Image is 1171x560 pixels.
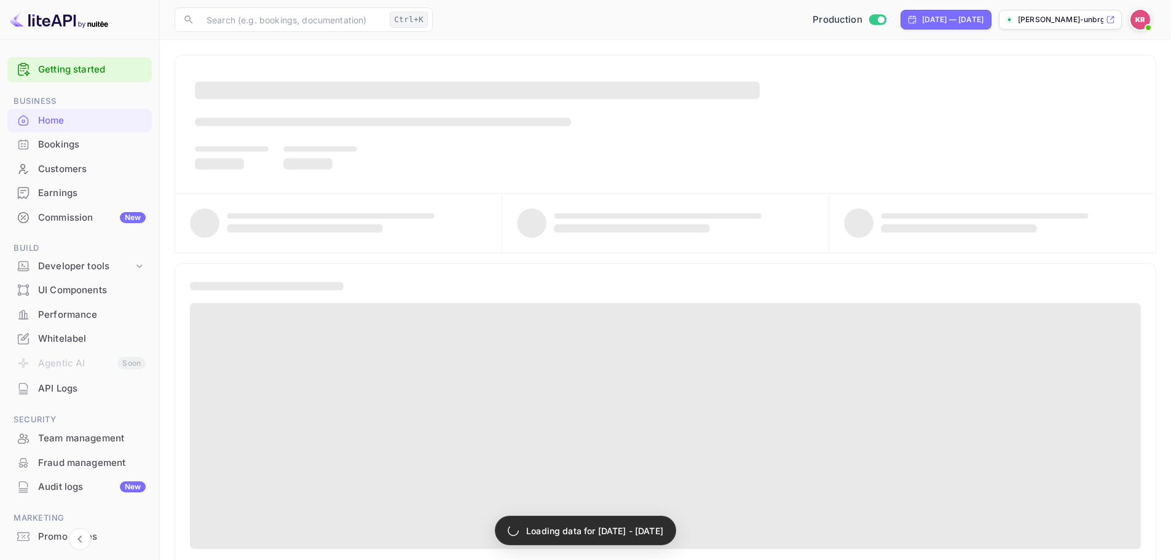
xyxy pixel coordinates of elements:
[7,109,152,133] div: Home
[7,109,152,132] a: Home
[7,157,152,180] a: Customers
[7,525,152,549] div: Promo codes
[7,242,152,255] span: Build
[38,456,146,470] div: Fraud management
[7,475,152,498] a: Audit logsNew
[813,13,862,27] span: Production
[7,133,152,156] a: Bookings
[38,432,146,446] div: Team management
[7,427,152,451] div: Team management
[7,451,152,474] a: Fraud management
[38,162,146,176] div: Customers
[7,377,152,401] div: API Logs
[1018,14,1103,25] p: [PERSON_NAME]-unbrg.[PERSON_NAME]...
[7,413,152,427] span: Security
[7,303,152,327] div: Performance
[38,530,146,544] div: Promo codes
[7,377,152,400] a: API Logs
[7,525,152,548] a: Promo codes
[38,138,146,152] div: Bookings
[38,63,146,77] a: Getting started
[7,256,152,277] div: Developer tools
[10,10,108,30] img: LiteAPI logo
[7,57,152,82] div: Getting started
[7,206,152,229] a: CommissionNew
[7,303,152,326] a: Performance
[7,181,152,204] a: Earnings
[7,133,152,157] div: Bookings
[7,451,152,475] div: Fraud management
[7,206,152,230] div: CommissionNew
[7,327,152,350] a: Whitelabel
[38,382,146,396] div: API Logs
[808,13,891,27] div: Switch to Sandbox mode
[38,283,146,298] div: UI Components
[120,481,146,492] div: New
[7,181,152,205] div: Earnings
[7,157,152,181] div: Customers
[1130,10,1150,30] img: Kobus Roux
[7,427,152,449] a: Team management
[7,511,152,525] span: Marketing
[38,259,133,274] div: Developer tools
[526,524,663,537] p: Loading data for [DATE] - [DATE]
[38,211,146,225] div: Commission
[7,327,152,351] div: Whitelabel
[7,278,152,302] div: UI Components
[7,475,152,499] div: Audit logsNew
[38,114,146,128] div: Home
[922,14,984,25] div: [DATE] — [DATE]
[7,95,152,108] span: Business
[69,528,91,550] button: Collapse navigation
[199,7,385,32] input: Search (e.g. bookings, documentation)
[38,332,146,346] div: Whitelabel
[7,278,152,301] a: UI Components
[38,480,146,494] div: Audit logs
[390,12,428,28] div: Ctrl+K
[120,212,146,223] div: New
[38,186,146,200] div: Earnings
[38,308,146,322] div: Performance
